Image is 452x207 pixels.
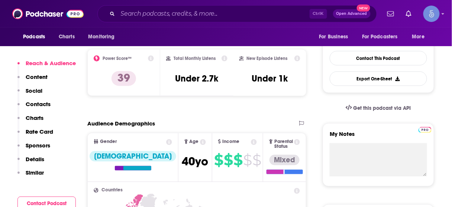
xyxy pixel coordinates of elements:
[97,5,377,22] div: Search podcasts, credits, & more...
[419,126,432,133] a: Pro website
[17,114,43,128] button: Charts
[83,30,124,44] button: open menu
[17,87,42,101] button: Social
[353,105,411,111] span: Get this podcast via API
[174,56,216,61] h2: Total Monthly Listens
[233,154,242,166] span: $
[330,130,427,143] label: My Notes
[336,12,367,16] span: Open Advanced
[252,73,288,84] h3: Under 1k
[90,151,176,162] div: [DEMOGRAPHIC_DATA]
[419,127,432,133] img: Podchaser Pro
[340,99,417,117] a: Get this podcast via API
[23,32,45,42] span: Podcasts
[412,32,425,42] span: More
[17,101,51,114] button: Contacts
[423,6,440,22] button: Show profile menu
[357,4,370,12] span: New
[112,71,136,86] p: 39
[18,30,55,44] button: open menu
[274,139,293,149] span: Parental Status
[26,114,43,121] p: Charts
[26,101,51,108] p: Contacts
[362,32,398,42] span: For Podcasters
[252,154,261,166] span: $
[26,169,44,176] p: Similar
[247,56,288,61] h2: New Episode Listens
[12,7,84,21] img: Podchaser - Follow, Share and Rate Podcasts
[87,120,155,127] h2: Audience Demographics
[26,73,48,80] p: Content
[243,154,252,166] span: $
[403,7,414,20] a: Show notifications dropdown
[269,155,300,165] div: Mixed
[224,154,233,166] span: $
[310,9,327,19] span: Ctrl K
[190,139,199,144] span: Age
[26,87,42,94] p: Social
[17,169,44,183] button: Similar
[17,156,44,169] button: Details
[222,139,239,144] span: Income
[26,60,76,67] p: Reach & Audience
[333,9,371,18] button: Open AdvancedNew
[423,6,440,22] span: Logged in as Spiral5-G1
[17,128,53,142] button: Rate Card
[26,156,44,163] p: Details
[100,139,117,144] span: Gender
[319,32,348,42] span: For Business
[182,154,208,169] span: 40 yo
[330,71,427,86] button: Export One-Sheet
[17,142,50,156] button: Sponsors
[423,6,440,22] img: User Profile
[175,73,219,84] h3: Under 2.7k
[54,30,79,44] a: Charts
[26,128,53,135] p: Rate Card
[101,188,123,193] span: Countries
[357,30,409,44] button: open menu
[26,142,50,149] p: Sponsors
[88,32,114,42] span: Monitoring
[384,7,397,20] a: Show notifications dropdown
[59,32,75,42] span: Charts
[118,8,310,20] input: Search podcasts, credits, & more...
[407,30,434,44] button: open menu
[17,60,76,73] button: Reach & Audience
[17,73,48,87] button: Content
[214,154,223,166] span: $
[103,56,132,61] h2: Power Score™
[314,30,358,44] button: open menu
[330,51,427,66] a: Contact This Podcast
